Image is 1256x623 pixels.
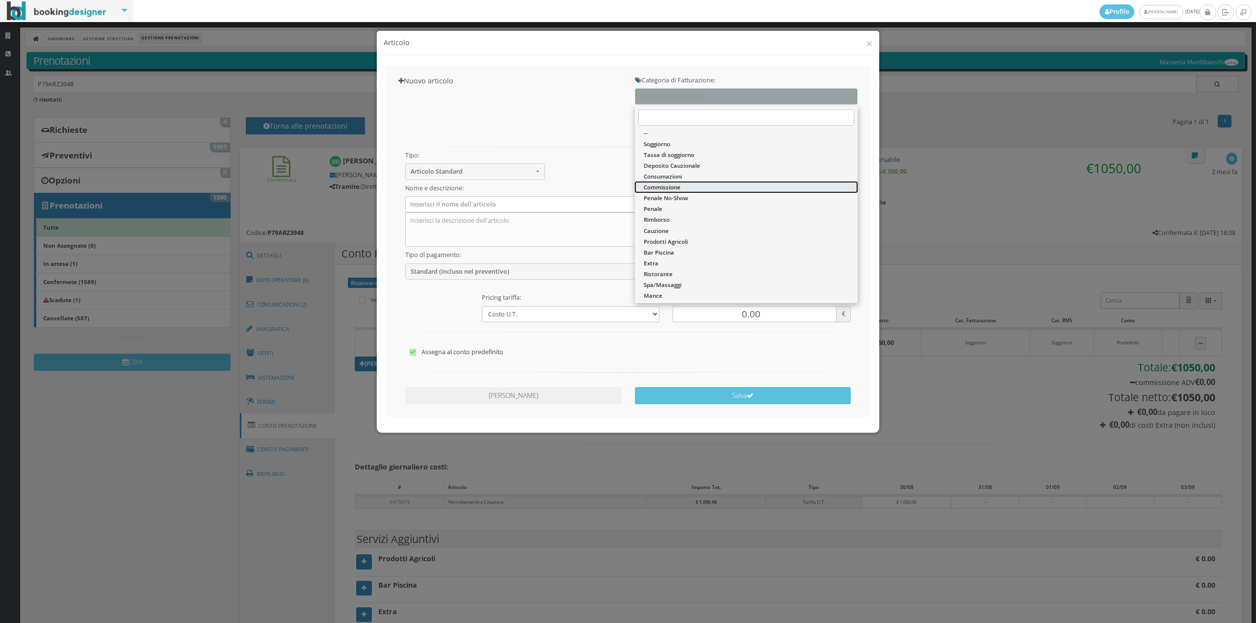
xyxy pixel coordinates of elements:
h5: Pricing tariffa: [482,294,660,301]
span: € [837,306,851,322]
a: Profilo [1099,4,1135,19]
button: [PERSON_NAME] [405,387,622,404]
select: Seleziona il tipo di pricing [482,306,660,322]
span: Mance [644,291,662,300]
button: Salva [635,387,851,404]
button: Standard (incluso nel preventivo) [405,263,660,280]
span: [DATE] [1099,4,1200,19]
a: [PERSON_NAME] [1139,5,1183,19]
span: Spa/Massaggi [644,281,681,289]
label: Assegna al conto predefinito [410,346,847,358]
img: BookingDesigner.com [7,1,106,21]
span: Extra [644,259,658,267]
span: Prodotti Agricoli [644,237,688,246]
span: Standard (incluso nel preventivo) [411,268,648,275]
h5: Tipo di pagamento: [405,251,660,259]
span: Bar Piscina [644,248,674,257]
span: Ristorante [644,270,673,278]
